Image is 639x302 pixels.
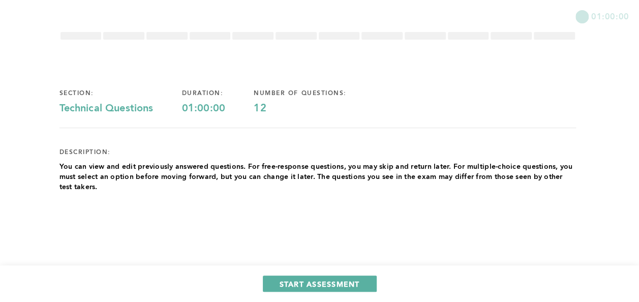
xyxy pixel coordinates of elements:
[263,276,377,292] button: START ASSESSMENT
[59,162,576,192] p: You can view and edit previously answered questions. For free-response questions, you may skip an...
[254,89,375,98] div: number of questions:
[254,103,375,115] div: 12
[182,89,254,98] div: duration:
[59,148,111,157] div: description:
[182,103,254,115] div: 01:00:00
[591,10,629,22] span: 01:00:00
[59,103,182,115] div: Technical Questions
[59,89,182,98] div: section:
[280,279,360,289] span: START ASSESSMENT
